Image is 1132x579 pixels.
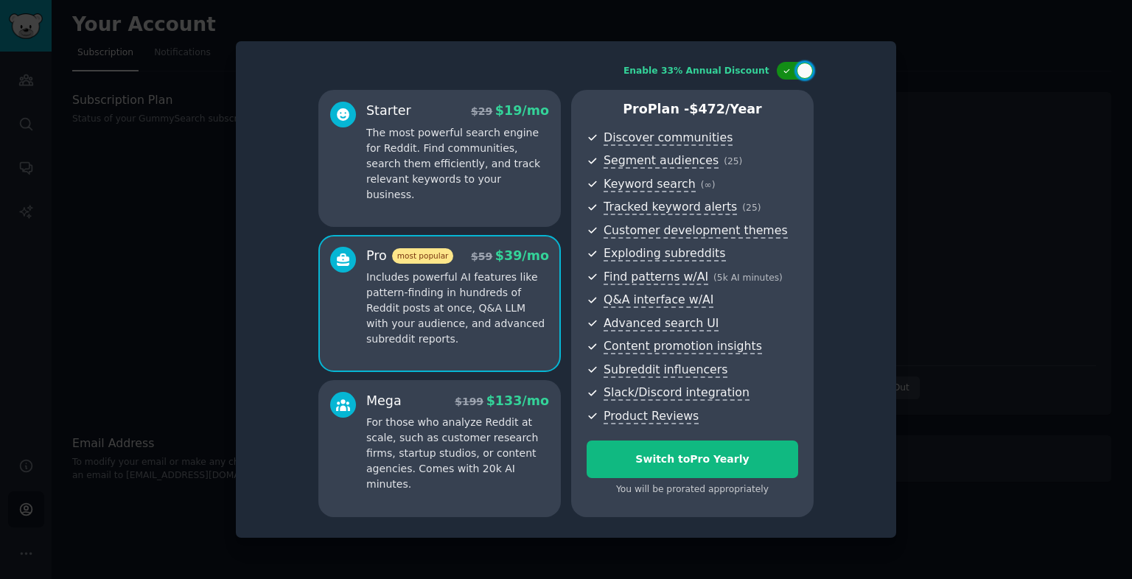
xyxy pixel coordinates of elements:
span: Content promotion insights [604,339,762,354]
span: $ 199 [455,396,483,407]
span: Advanced search UI [604,316,719,331]
span: ( 25 ) [724,156,742,166]
span: Slack/Discord integration [604,385,750,401]
div: Mega [366,392,402,410]
span: ( 5k AI minutes ) [713,273,783,283]
div: Pro [366,247,453,265]
span: $ 472 /year [689,102,761,116]
span: $ 133 /mo [486,393,549,408]
span: ( 25 ) [742,203,761,213]
span: Customer development themes [604,223,788,239]
span: Find patterns w/AI [604,270,708,285]
span: $ 19 /mo [495,103,549,118]
span: Tracked keyword alerts [604,200,737,215]
span: Segment audiences [604,153,719,169]
button: Switch toPro Yearly [587,441,798,478]
span: Exploding subreddits [604,246,725,262]
div: Switch to Pro Yearly [587,452,797,467]
span: $ 59 [471,250,492,262]
span: ( ∞ ) [701,180,716,190]
p: The most powerful search engine for Reddit. Find communities, search them efficiently, and track ... [366,125,549,203]
span: most popular [392,248,454,264]
span: Product Reviews [604,409,699,424]
div: You will be prorated appropriately [587,483,798,496]
span: $ 39 /mo [495,248,549,263]
span: Q&A interface w/AI [604,292,713,308]
span: Subreddit influencers [604,362,727,378]
p: For those who analyze Reddit at scale, such as customer research firms, startup studios, or conte... [366,415,549,492]
div: Enable 33% Annual Discount [623,65,769,78]
span: Keyword search [604,177,696,192]
span: $ 29 [471,105,492,117]
div: Starter [366,102,411,120]
p: Includes powerful AI features like pattern-finding in hundreds of Reddit posts at once, Q&A LLM w... [366,270,549,347]
span: Discover communities [604,130,733,146]
p: Pro Plan - [587,100,798,119]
